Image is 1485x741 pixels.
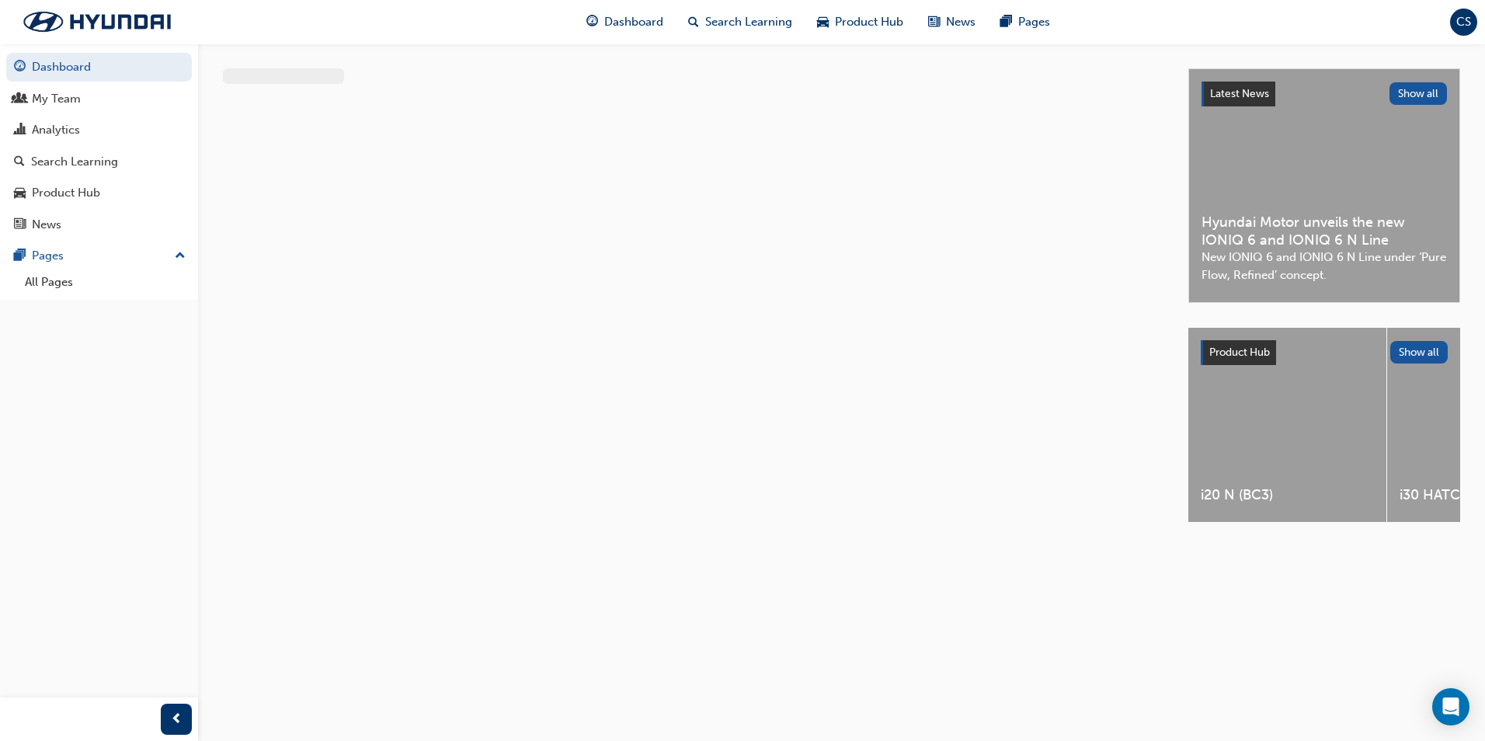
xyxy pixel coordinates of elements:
a: News [6,210,192,239]
a: car-iconProduct Hub [805,6,916,38]
div: Product Hub [32,184,100,202]
span: guage-icon [586,12,598,32]
span: up-icon [175,246,186,266]
span: Search Learning [705,13,792,31]
span: news-icon [14,218,26,232]
a: Dashboard [6,53,192,82]
span: search-icon [14,155,25,169]
button: Show all [1390,341,1448,364]
span: i20 N (BC3) [1201,486,1374,504]
img: Trak [8,5,186,38]
a: Search Learning [6,148,192,176]
span: Pages [1018,13,1050,31]
a: Product HubShow all [1201,340,1448,365]
span: News [946,13,976,31]
span: people-icon [14,92,26,106]
div: Analytics [32,121,80,139]
span: New IONIQ 6 and IONIQ 6 N Line under ‘Pure Flow, Refined’ concept. [1202,249,1447,284]
span: chart-icon [14,124,26,137]
a: Latest NewsShow allHyundai Motor unveils the new IONIQ 6 and IONIQ 6 N LineNew IONIQ 6 and IONIQ ... [1188,68,1460,303]
span: search-icon [688,12,699,32]
div: News [32,216,61,234]
button: DashboardMy TeamAnalyticsSearch LearningProduct HubNews [6,50,192,242]
span: prev-icon [171,710,183,729]
button: Pages [6,242,192,270]
a: Analytics [6,116,192,144]
span: Hyundai Motor unveils the new IONIQ 6 and IONIQ 6 N Line [1202,214,1447,249]
span: pages-icon [1000,12,1012,32]
a: Latest NewsShow all [1202,82,1447,106]
button: Show all [1389,82,1448,105]
div: My Team [32,90,81,108]
a: All Pages [19,270,192,294]
a: guage-iconDashboard [574,6,676,38]
div: Open Intercom Messenger [1432,688,1469,725]
button: CS [1450,9,1477,36]
span: Product Hub [835,13,903,31]
span: Product Hub [1209,346,1270,359]
a: My Team [6,85,192,113]
span: news-icon [928,12,940,32]
span: Latest News [1210,87,1269,100]
a: search-iconSearch Learning [676,6,805,38]
div: Pages [32,247,64,265]
a: news-iconNews [916,6,988,38]
span: car-icon [14,186,26,200]
span: car-icon [817,12,829,32]
a: i20 N (BC3) [1188,328,1386,522]
span: pages-icon [14,249,26,263]
span: Dashboard [604,13,663,31]
a: Product Hub [6,179,192,207]
span: guage-icon [14,61,26,75]
span: CS [1456,13,1471,31]
a: pages-iconPages [988,6,1062,38]
div: Search Learning [31,153,118,171]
